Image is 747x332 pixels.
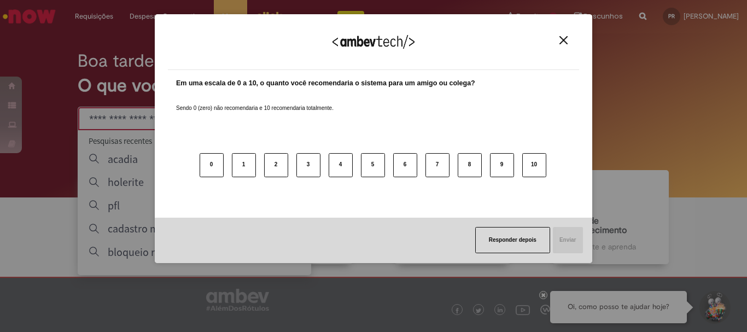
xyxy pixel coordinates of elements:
[361,153,385,177] button: 5
[522,153,546,177] button: 10
[490,153,514,177] button: 9
[556,36,571,45] button: Close
[176,78,475,89] label: Em uma escala de 0 a 10, o quanto você recomendaria o sistema para um amigo ou colega?
[200,153,224,177] button: 0
[425,153,450,177] button: 7
[329,153,353,177] button: 4
[264,153,288,177] button: 2
[296,153,320,177] button: 3
[475,227,550,253] button: Responder depois
[232,153,256,177] button: 1
[393,153,417,177] button: 6
[458,153,482,177] button: 8
[332,35,415,49] img: Logo Ambevtech
[176,91,334,112] label: Sendo 0 (zero) não recomendaria e 10 recomendaria totalmente.
[559,36,568,44] img: Close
